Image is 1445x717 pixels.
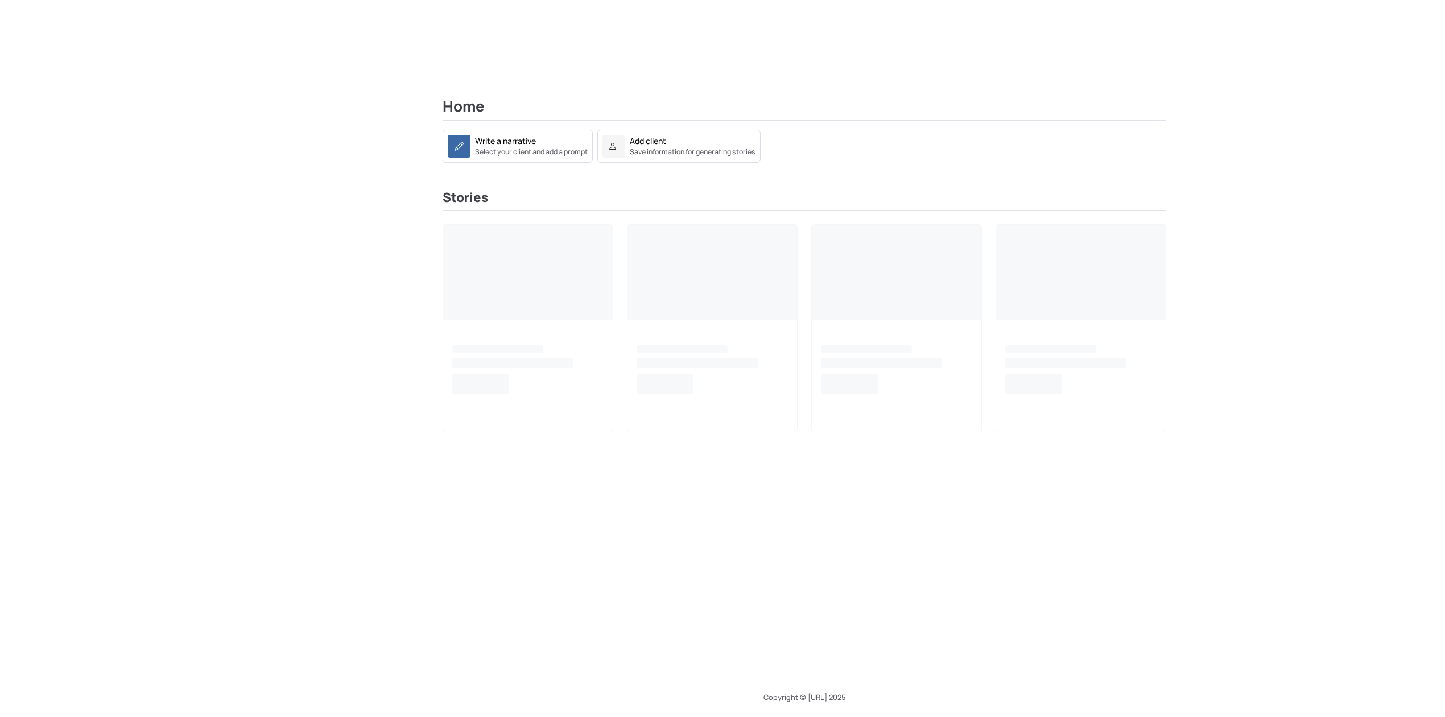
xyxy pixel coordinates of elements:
[630,135,666,147] div: Add client
[763,692,845,702] span: Copyright © [URL] 2025
[475,147,588,157] small: Select your client and add a prompt
[597,130,761,163] a: Add clientSave information for generating stories
[475,135,536,147] div: Write a narrative
[597,139,761,150] a: Add clientSave information for generating stories
[443,98,1166,121] h2: Home
[443,190,1166,211] h3: Stories
[443,130,593,163] a: Write a narrativeSelect your client and add a prompt
[443,139,593,150] a: Write a narrativeSelect your client and add a prompt
[630,147,755,157] small: Save information for generating stories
